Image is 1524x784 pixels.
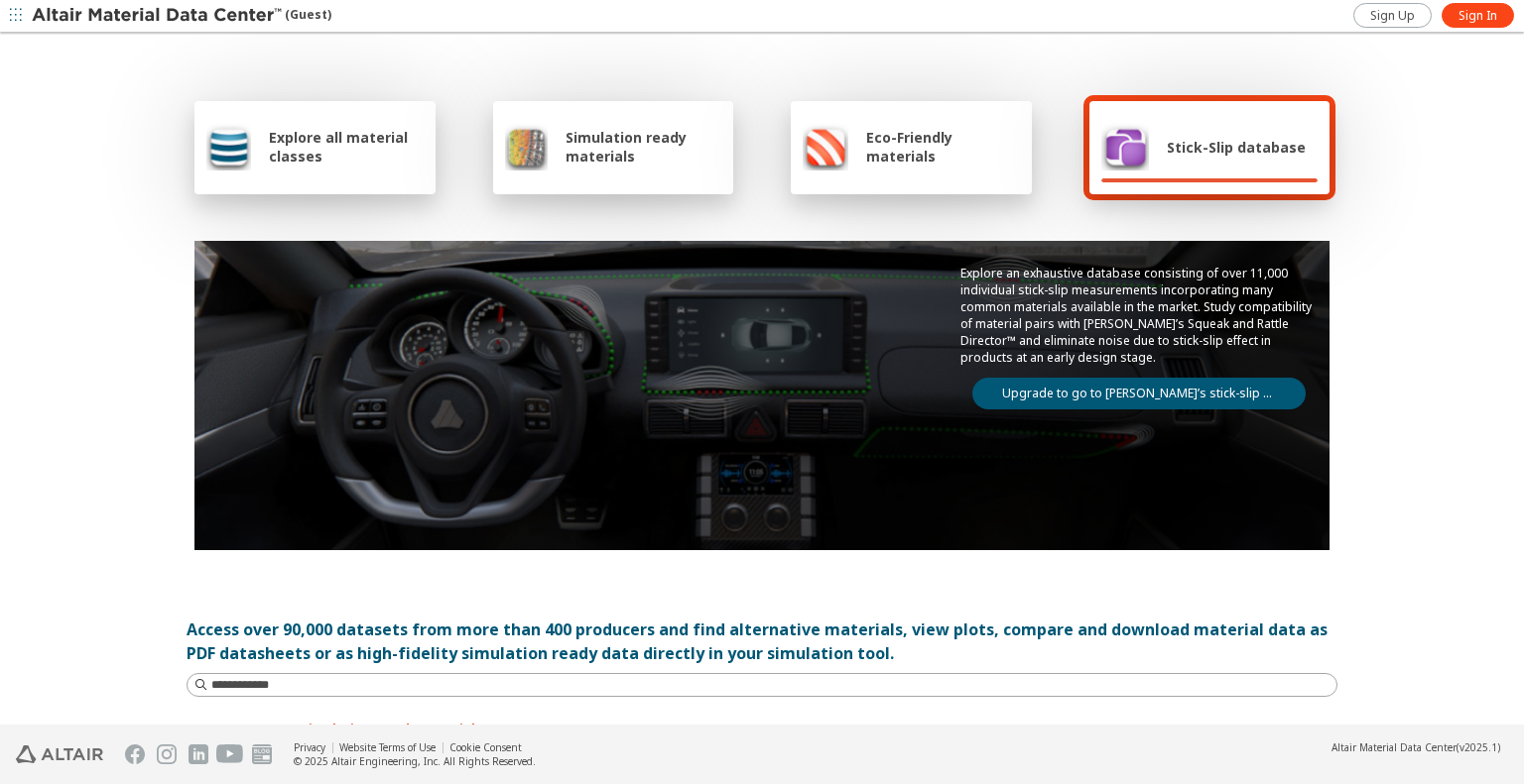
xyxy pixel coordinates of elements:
img: Explore all material classes [206,123,251,170]
a: Upgrade to go to [PERSON_NAME]’s stick-slip database [972,378,1306,409]
span: Sign Up [1370,8,1415,24]
p: Explore an exhaustive database consisting of over 11,000 individual stick-slip measurements incor... [960,265,1318,366]
img: Simulation ready materials [505,123,548,170]
img: Altair Material Data Center [32,6,285,26]
span: Stick-Slip database [1167,138,1306,157]
img: Stick-Slip database [1101,123,1149,170]
span: Eco-Friendly materials [866,128,1019,166]
span: Altair Material Data Center [1332,740,1457,754]
span: Sign In [1459,8,1497,24]
span: Simulation ready materials [566,128,721,166]
a: Sign Up [1353,3,1432,28]
div: Access over 90,000 datasets from more than 400 producers and find alternative materials, view plo... [187,617,1337,665]
div: (v2025.1) [1332,740,1500,754]
a: Cookie Consent [449,740,522,754]
div: © 2025 Altair Engineering, Inc. All Rights Reserved. [294,754,536,768]
a: Sign In [1442,3,1514,28]
p: Instant access to simulations ready materials [187,721,1337,737]
span: Explore all material classes [269,128,424,166]
a: Privacy [294,740,325,754]
a: Website Terms of Use [339,740,436,754]
div: (Guest) [32,6,331,26]
img: Altair Engineering [16,745,103,763]
img: Eco-Friendly materials [803,123,848,170]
